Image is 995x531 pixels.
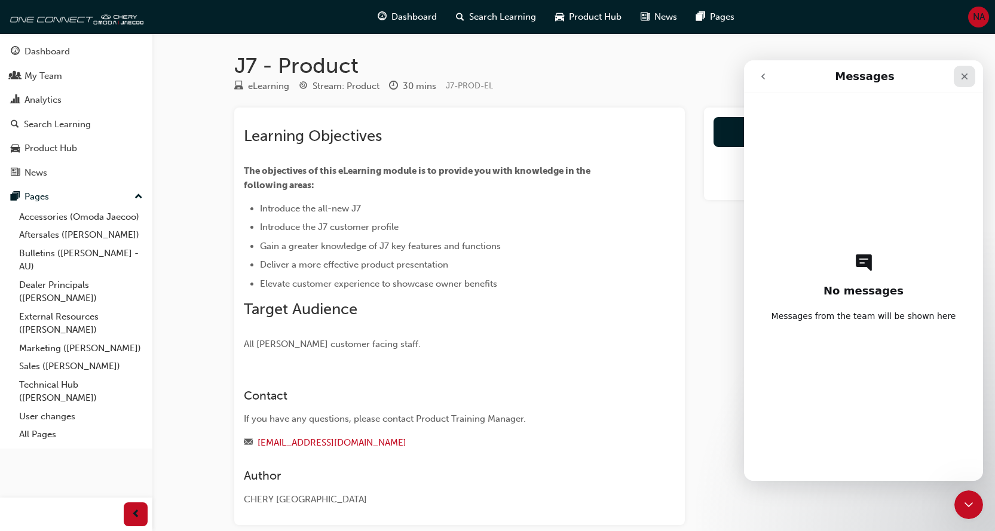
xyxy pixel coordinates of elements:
span: email-icon [244,438,253,449]
span: Gain a greater knowledge of J7 key features and functions [260,241,501,251]
span: Learning resource code [446,81,493,91]
a: news-iconNews [631,5,687,29]
div: Analytics [25,93,62,107]
span: NA [973,10,985,24]
h3: Contact [244,389,632,403]
button: DashboardMy TeamAnalyticsSearch LearningProduct HubNews [5,38,148,186]
div: eLearning [248,79,289,93]
span: news-icon [641,10,650,24]
span: news-icon [11,168,20,179]
a: Search Learning [5,113,148,136]
a: Bulletins ([PERSON_NAME] - AU) [14,244,148,276]
span: All [PERSON_NAME] customer facing staff. [244,339,421,349]
span: car-icon [555,10,564,24]
a: Marketing ([PERSON_NAME]) [14,339,148,358]
div: Product Hub [25,142,77,155]
a: All Pages [14,425,148,444]
span: Target Audience [244,300,357,318]
span: people-icon [11,71,20,82]
div: My Team [25,69,62,83]
div: CHERY [GEOGRAPHIC_DATA] [244,493,632,507]
a: Technical Hub ([PERSON_NAME]) [14,376,148,407]
div: Duration [389,79,436,94]
a: Launch eLearning module [714,117,904,147]
span: Learning Objectives [244,127,382,145]
span: learningResourceType_ELEARNING-icon [234,81,243,92]
span: guage-icon [11,47,20,57]
a: Analytics [5,89,148,111]
span: search-icon [11,119,19,130]
div: 30 mins [403,79,436,93]
span: up-icon [134,189,143,205]
span: Search Learning [469,10,536,24]
button: Pages [5,186,148,208]
a: My Team [5,65,148,87]
div: News [25,166,47,180]
div: Stream: Product [313,79,379,93]
span: Pages [710,10,734,24]
iframe: Intercom live chat [954,490,983,519]
a: External Resources ([PERSON_NAME]) [14,308,148,339]
a: Dashboard [5,41,148,63]
a: [EMAIL_ADDRESS][DOMAIN_NAME] [258,437,406,448]
span: target-icon [299,81,308,92]
a: search-iconSearch Learning [446,5,546,29]
div: Search Learning [24,118,91,131]
span: chart-icon [11,95,20,106]
span: search-icon [456,10,464,24]
h1: J7 - Product [234,53,913,79]
div: Stream [299,79,379,94]
span: Introduce the all-new J7 [260,203,361,214]
a: Product Hub [5,137,148,159]
span: Elevate customer experience to showcase owner benefits [260,278,497,289]
a: pages-iconPages [687,5,744,29]
a: Dealer Principals ([PERSON_NAME]) [14,276,148,308]
span: The objectives of this eLearning module is to provide you with knowledge in the following areas: [244,165,592,191]
span: Product Hub [569,10,622,24]
a: car-iconProduct Hub [546,5,631,29]
span: car-icon [11,143,20,154]
span: News [654,10,677,24]
div: Pages [25,190,49,204]
span: Deliver a more effective product presentation [260,259,448,270]
div: Type [234,79,289,94]
span: pages-icon [11,192,20,202]
a: Accessories (Omoda Jaecoo) [14,208,148,226]
div: If you have any questions, please contact Product Training Manager. [244,412,632,426]
a: User changes [14,407,148,426]
a: Aftersales ([PERSON_NAME]) [14,226,148,244]
a: Sales ([PERSON_NAME]) [14,357,148,376]
span: Dashboard [391,10,437,24]
iframe: Intercom live chat [744,60,983,481]
span: guage-icon [378,10,387,24]
div: Email [244,435,632,450]
a: News [5,162,148,184]
img: oneconnect [6,5,143,29]
h3: Author [244,469,632,483]
a: guage-iconDashboard [368,5,446,29]
span: pages-icon [696,10,705,24]
span: Introduce the J7 customer profile [260,222,399,232]
span: clock-icon [389,81,398,92]
div: Dashboard [25,45,70,59]
button: NA [968,7,989,27]
span: prev-icon [131,507,140,522]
